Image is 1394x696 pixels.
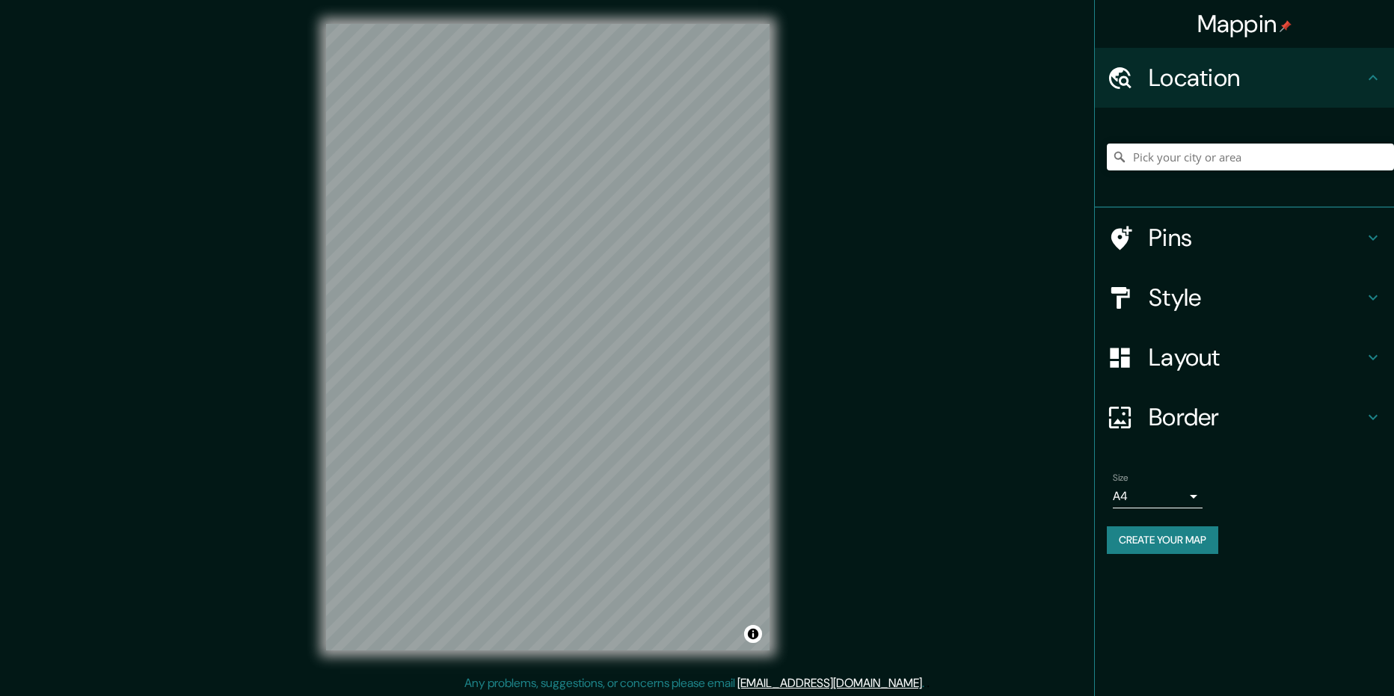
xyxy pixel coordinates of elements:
img: pin-icon.png [1280,20,1292,32]
div: Border [1095,387,1394,447]
h4: Layout [1149,342,1364,372]
h4: Pins [1149,223,1364,253]
div: Style [1095,268,1394,327]
a: [EMAIL_ADDRESS][DOMAIN_NAME] [737,675,922,691]
h4: Location [1149,63,1364,93]
div: A4 [1113,484,1203,508]
div: Location [1095,48,1394,108]
p: Any problems, suggestions, or concerns please email . [464,674,924,692]
h4: Style [1149,283,1364,312]
h4: Border [1149,402,1364,432]
div: . [924,674,927,692]
h4: Mappin [1197,9,1292,39]
div: Pins [1095,208,1394,268]
canvas: Map [326,24,770,650]
label: Size [1113,472,1129,484]
button: Toggle attribution [744,625,762,643]
input: Pick your city or area [1107,144,1394,170]
button: Create your map [1107,526,1218,554]
div: Layout [1095,327,1394,387]
div: . [927,674,930,692]
iframe: Help widget launcher [1261,638,1378,680]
